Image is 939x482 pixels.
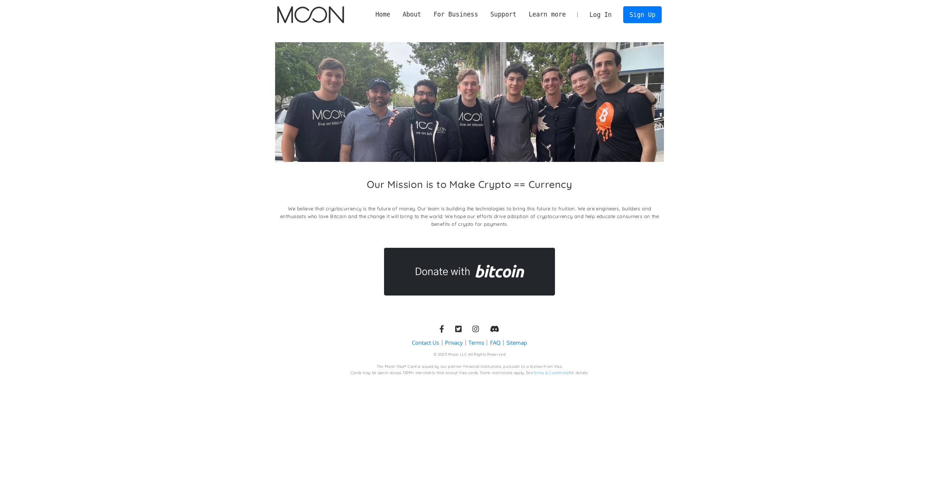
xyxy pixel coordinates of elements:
h2: Our Mission is to Make Crypto == Currency [367,178,572,190]
div: Support [490,10,516,19]
a: FAQ [490,339,501,347]
div: For Business [427,10,484,19]
div: Cards may be spent across 130M+ merchants that accept Visa cards. Some restrictions apply. See fo... [351,370,589,376]
div: For Business [434,10,478,19]
a: Contact Us [412,339,439,347]
div: Support [484,10,522,19]
img: Moon Logo [277,6,344,23]
div: The Moon Visa® Card is issued by our partner Financial Institutions, pursuant to a license from V... [377,364,563,370]
div: Learn more [529,10,566,19]
a: Sign Up [623,6,661,23]
div: About [397,10,427,19]
a: Terms & Conditions [533,370,569,375]
a: Terms [468,339,484,347]
p: We believe that cryptocurrency is the future of money. Our team is building the technologies to b... [275,205,664,228]
div: © 2025 Moon LLC All Rights Reserved [434,352,505,358]
a: Home [369,10,397,19]
a: Sitemap [507,339,527,347]
div: About [403,10,421,19]
a: Privacy [445,339,463,347]
a: home [277,6,344,23]
a: Log In [583,7,618,23]
div: Learn more [523,10,572,19]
